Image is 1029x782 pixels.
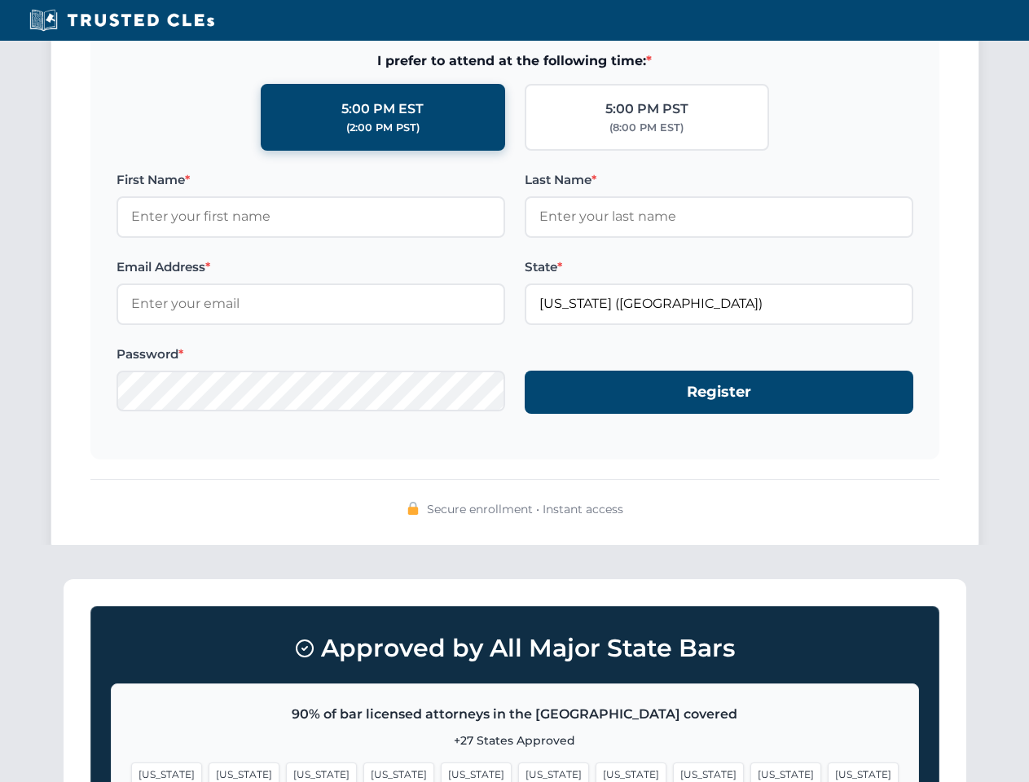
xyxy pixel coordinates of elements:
[609,120,684,136] div: (8:00 PM EST)
[117,196,505,237] input: Enter your first name
[341,99,424,120] div: 5:00 PM EST
[117,283,505,324] input: Enter your email
[111,626,919,670] h3: Approved by All Major State Bars
[131,731,899,749] p: +27 States Approved
[427,500,623,518] span: Secure enrollment • Instant access
[117,257,505,277] label: Email Address
[117,345,505,364] label: Password
[605,99,688,120] div: 5:00 PM PST
[525,257,913,277] label: State
[525,283,913,324] input: Florida (FL)
[525,170,913,190] label: Last Name
[346,120,420,136] div: (2:00 PM PST)
[525,196,913,237] input: Enter your last name
[24,8,219,33] img: Trusted CLEs
[117,51,913,72] span: I prefer to attend at the following time:
[407,502,420,515] img: 🔒
[117,170,505,190] label: First Name
[131,704,899,725] p: 90% of bar licensed attorneys in the [GEOGRAPHIC_DATA] covered
[525,371,913,414] button: Register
